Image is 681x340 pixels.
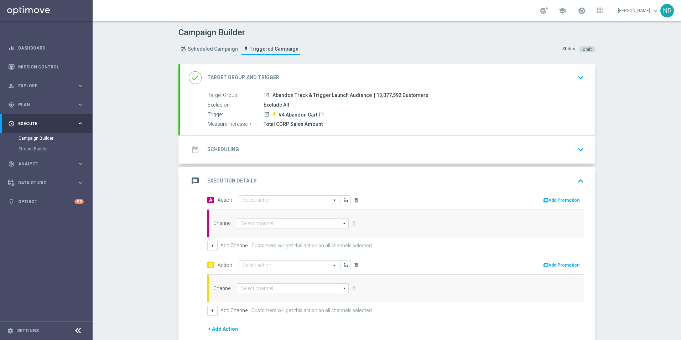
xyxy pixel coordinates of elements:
i: person_search [8,83,15,89]
span: Execute [18,122,77,126]
div: Explore [8,83,77,89]
label: Action [218,262,232,268]
label: Measure increase in [208,121,264,128]
div: done Target Group and Trigger keyboard_arrow_down [189,71,587,84]
a: Mission Control [18,57,84,76]
i: arrow_drop_down [341,284,348,293]
button: + [207,241,218,251]
i: keyboard_arrow_up [575,176,586,186]
span: Explore [18,84,77,88]
button: + Add Action [207,325,239,334]
span: V4 Abandon Cart T1 [279,112,324,118]
label: Add Channel [220,243,249,249]
div: Mission Control [8,57,84,76]
i: keyboard_arrow_right [77,179,84,186]
div: message Execution Details keyboard_arrow_up [189,174,587,188]
span: A [207,197,214,203]
span: Draft [583,47,592,52]
div: Total CORP Sales Amount [264,120,581,128]
i: settings [7,328,14,334]
div: Execute [8,120,77,127]
a: Triggered Campaign [241,43,300,55]
div: +10 [74,199,84,204]
label: Target Group [208,92,264,99]
button: person_search Explore keyboard_arrow_right [8,83,84,89]
button: delete_forever [353,261,360,269]
div: Data Studio keyboard_arrow_right [8,180,84,186]
label: Channel [213,220,232,226]
span: B [207,262,214,268]
span: school [558,7,566,15]
div: Stream Builder [19,144,92,154]
a: Optibot [18,192,74,211]
div: date_range Scheduling keyboard_arrow_down [189,143,587,156]
span: keyboard_arrow_down [652,7,660,15]
i: track_changes [8,161,15,167]
div: lightbulb Optibot +10 [8,199,84,205]
i: delete_forever [353,262,359,268]
button: gps_fixed Plan keyboard_arrow_right [8,102,84,108]
h2: Target Group and Trigger [207,74,279,81]
i: play_circle_outline [8,120,15,127]
i: keyboard_arrow_right [77,101,84,108]
div: Data Studio [8,180,77,186]
a: Stream Builder [19,146,74,152]
i: equalizer [8,45,15,51]
label: Customers will get this action on all channels selected. [251,243,373,249]
button: play_circle_outline Execute keyboard_arrow_right [8,121,84,127]
div: Campaign Builder [19,133,92,144]
div: Status: [562,46,576,52]
h1: Campaign Builder [178,27,302,38]
label: Add Channel [220,308,249,314]
button: keyboard_arrow_down [575,71,587,84]
button: Add Promotion [542,261,582,269]
a: Settings [17,329,39,333]
input: Select channel [237,283,349,293]
button: keyboard_arrow_down [575,143,587,156]
label: Customers will get this action on all channels selected. [251,308,373,314]
i: keyboard_arrow_right [77,82,84,89]
button: equalizer Dashboard [8,45,84,51]
span: Data Studio [18,181,77,185]
a: Dashboard [18,38,84,57]
button: + [207,306,218,316]
h2: Scheduling [207,146,239,153]
div: Optibot [8,192,84,211]
a: [PERSON_NAME]keyboard_arrow_down [617,5,660,16]
div: NR [660,4,674,17]
i: keyboard_arrow_right [77,160,84,167]
div: Plan [8,102,77,108]
i: keyboard_arrow_down [575,144,586,155]
i: launch [264,112,270,117]
i: delete_forever [353,197,359,203]
label: Channel [213,285,232,292]
label: Action [218,197,232,203]
a: Campaign Builder [19,135,74,141]
i: arrow_drop_down [341,219,348,228]
div: Analyze [8,161,77,167]
i: message [189,175,202,187]
span: Plan [18,103,77,107]
i: launch [264,92,270,98]
input: Select channel [237,218,349,228]
i: gps_fixed [8,102,15,108]
button: Mission Control [8,64,84,70]
button: track_changes Analyze keyboard_arrow_right [8,161,84,167]
i: lightbulb [8,199,15,205]
h2: Execution Details [207,177,257,184]
span: Triggered Campaign [250,46,298,52]
i: keyboard_arrow_right [77,120,84,127]
span: Analyze [18,162,77,166]
label: Trigger [208,112,264,118]
span: | 13,077,592 Customers [374,92,428,99]
i: done [189,71,202,84]
i: keyboard_arrow_down [575,72,586,83]
colored-tag: Draft [579,46,595,52]
i: date_range [189,143,202,156]
a: Scheduled Campaign [178,43,240,55]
